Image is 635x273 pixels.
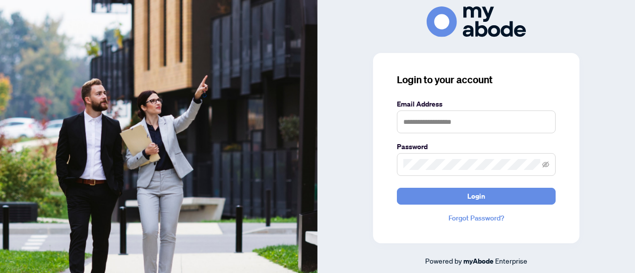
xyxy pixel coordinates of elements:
a: Forgot Password? [397,213,556,223]
img: ma-logo [427,6,526,37]
h3: Login to your account [397,73,556,87]
span: eye-invisible [542,161,549,168]
button: Login [397,188,556,205]
span: Powered by [425,256,462,265]
label: Password [397,141,556,152]
span: Enterprise [495,256,527,265]
span: Login [467,188,485,204]
a: myAbode [463,256,494,267]
label: Email Address [397,99,556,109]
